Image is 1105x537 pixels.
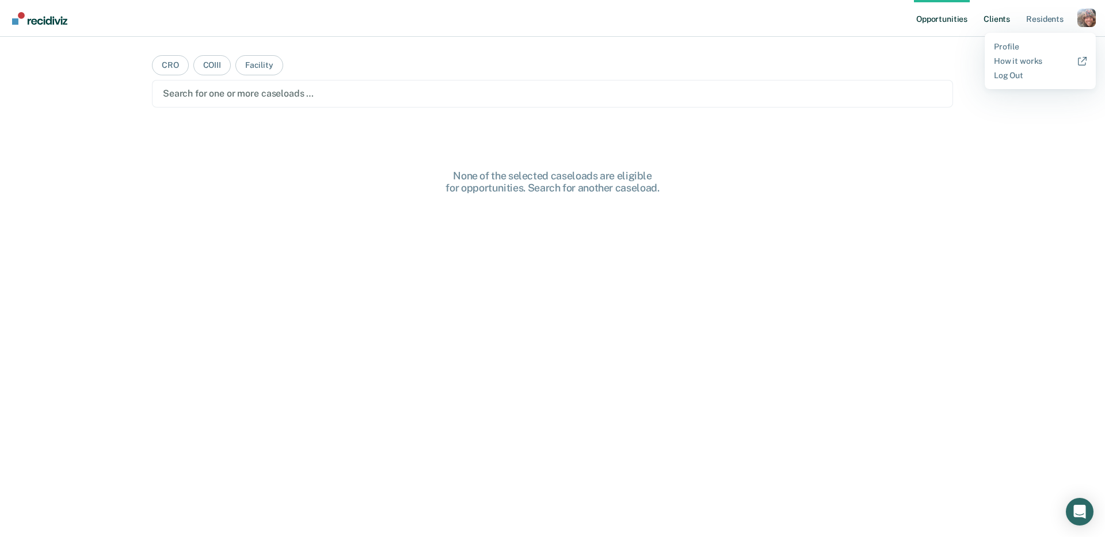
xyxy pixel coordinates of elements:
button: Facility [235,55,283,75]
div: None of the selected caseloads are eligible for opportunities. Search for another caseload. [368,170,737,194]
a: Log Out [994,71,1087,80]
button: CRO [152,55,189,75]
button: Profile dropdown button [1077,9,1096,27]
img: Recidiviz [12,12,67,25]
div: Open Intercom Messenger [1066,498,1093,526]
a: How it works [994,56,1087,66]
a: Profile [994,42,1087,52]
button: COIII [193,55,231,75]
